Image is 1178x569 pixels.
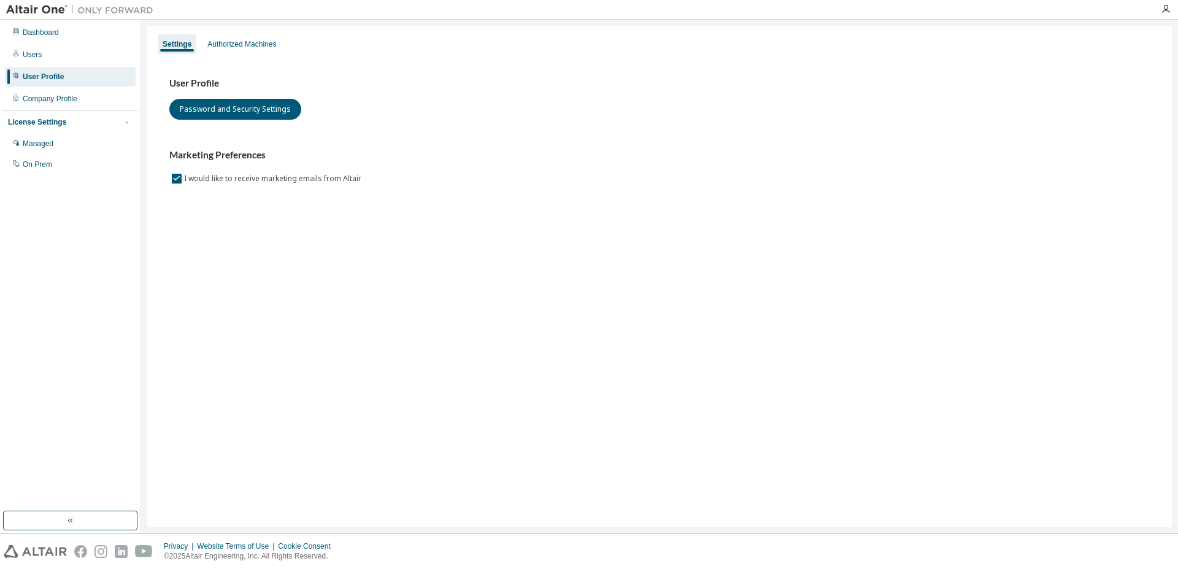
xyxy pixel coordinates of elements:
img: linkedin.svg [115,545,128,558]
div: Managed [23,139,53,149]
div: Privacy [164,541,197,551]
img: facebook.svg [74,545,87,558]
div: Authorized Machines [207,39,276,49]
div: Settings [163,39,191,49]
img: instagram.svg [94,545,107,558]
div: Website Terms of Use [197,541,278,551]
img: altair_logo.svg [4,545,67,558]
h3: Marketing Preferences [169,149,1150,161]
div: Users [23,50,42,60]
div: Cookie Consent [278,541,337,551]
h3: User Profile [169,77,1150,90]
div: On Prem [23,160,52,169]
div: Company Profile [23,94,77,104]
label: I would like to receive marketing emails from Altair [184,171,364,186]
div: Dashboard [23,28,59,37]
img: Altair One [6,4,160,16]
div: User Profile [23,72,64,82]
div: License Settings [8,117,66,127]
img: youtube.svg [135,545,153,558]
p: © 2025 Altair Engineering, Inc. All Rights Reserved. [164,551,338,562]
button: Password and Security Settings [169,99,301,120]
